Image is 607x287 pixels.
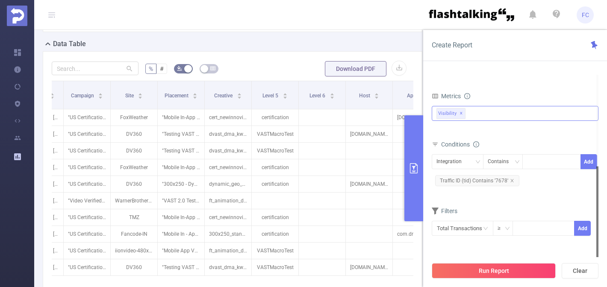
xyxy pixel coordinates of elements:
[111,193,157,209] p: WarnerBrothersUS
[475,159,480,165] i: icon: down
[393,226,439,242] p: com.dream11sportsguru
[237,95,242,98] i: icon: caret-down
[436,108,466,119] span: Visibility
[50,92,55,97] div: Sort
[192,92,197,97] div: Sort
[111,126,157,142] p: DV360
[252,159,298,176] p: certification
[111,209,157,225] p: TMZ
[252,226,298,242] p: certification
[158,193,204,209] p: "VAST 2.0 Test Tag" [7740582]
[237,92,242,97] div: Sort
[237,92,242,94] i: icon: caret-up
[158,259,204,275] p: "Testing VAST Dynamic DMA" [9829549]
[441,141,479,148] span: Conditions
[460,108,463,119] span: ✕
[580,154,597,169] button: Add
[111,109,157,126] p: FoxWeather
[252,209,298,225] p: certification
[252,176,298,192] p: certification
[262,93,280,99] span: Level 5
[64,143,110,159] p: "US Certifications Q3 2025" [283596]
[436,155,468,169] div: Integration
[309,93,327,99] span: Level 6
[53,39,86,49] h2: Data Table
[205,143,251,159] p: dvast_dma_kwMacro_Innovid_Placeholder_15s.zip [5518266]
[111,176,157,192] p: DV360
[346,176,392,192] p: [DOMAIN_NAME]
[205,209,251,225] p: cert_newinnovid_2025_300x250_HTML.zip [5398975]
[98,92,103,97] div: Sort
[138,92,143,97] div: Sort
[582,6,589,23] span: FC
[177,66,182,71] i: icon: bg-colors
[283,92,287,94] i: icon: caret-up
[193,95,197,98] i: icon: caret-down
[64,259,110,275] p: "US Certifications Q3 2025" [283596]
[330,95,334,98] i: icon: caret-down
[252,259,298,275] p: VASTMacroTest
[64,193,110,209] p: "Video Verified Q4 2023" [220028]
[510,179,514,183] i: icon: close
[574,221,591,236] button: Add
[158,176,204,192] p: "300x250 - Dynamic Geo" [9844034]
[374,92,379,94] i: icon: caret-up
[50,95,55,98] i: icon: caret-down
[252,243,298,259] p: VASTMacroTest
[374,92,379,97] div: Sort
[98,92,103,94] i: icon: caret-up
[205,193,251,209] p: ft_animation_dvast2.zip [2301322]
[346,259,392,275] p: [DOMAIN_NAME]
[432,41,472,49] span: Create Report
[125,93,135,99] span: Site
[374,95,379,98] i: icon: caret-down
[158,243,204,259] p: "Mobile App Vast 3.0" [[PHONE_NUMBER]]
[505,226,510,232] i: icon: down
[283,95,287,98] i: icon: caret-down
[7,6,27,26] img: Protected Media
[346,126,392,142] p: [DOMAIN_NAME]
[165,93,190,99] span: Placement
[64,126,110,142] p: "US Certifications Q3 2025" [283596]
[432,93,461,100] span: Metrics
[432,263,556,278] button: Run Report
[283,92,288,97] div: Sort
[111,259,157,275] p: DV360
[432,208,457,214] span: Filters
[111,143,157,159] p: DV360
[325,61,386,76] button: Download PDF
[205,159,251,176] p: cert_newinnovid_2025_300x250_HTML.zip [5398975]
[205,176,251,192] p: dynamic_geo_mac_html_300x250.zip [5536910]
[205,126,251,142] p: dvast_dma_kwMacro_Innovid_Placeholder_15s.zip [5518266]
[158,126,204,142] p: "Testing VAST Dynamic DMA" [9829549]
[252,126,298,142] p: VASTMacroTest
[158,159,204,176] p: "Mobile In-App - 300x250 Non-Expand (Onpage) HTML5" [9720437]
[407,93,418,99] span: App
[435,175,519,186] span: Traffic ID (tid) Contains '7678'
[252,143,298,159] p: VASTMacroTest
[158,109,204,126] p: "Mobile In-App - 300x250 Non-Expand (Onpage) HTML5" [9720437]
[210,66,215,71] i: icon: table
[205,109,251,126] p: cert_newinnovid_2025_300x250_HTML.zip [5398975]
[330,92,335,97] div: Sort
[393,109,439,126] p: [DOMAIN_NAME]
[252,109,298,126] p: certification
[64,243,110,259] p: "US Certifications Q3 2025" [283596]
[393,209,439,225] p: TMZ
[158,143,204,159] p: "Testing VAST Dynamic DMA" [9829549]
[214,93,234,99] span: Creative
[160,65,164,72] span: #
[98,95,103,98] i: icon: caret-down
[205,226,251,242] p: 300x250_standardHTML5_api2-10.zip [2117261]
[498,221,507,235] div: ≥
[138,92,143,94] i: icon: caret-up
[515,159,520,165] i: icon: down
[71,93,95,99] span: Campaign
[64,209,110,225] p: "US Certifications Q3 2025" [283596]
[50,92,55,94] i: icon: caret-up
[488,155,515,169] div: Contains
[158,209,204,225] p: "Mobile In-App - 300x250 Non-Expand (Onpage) HTML5" [9720447]
[193,92,197,94] i: icon: caret-up
[205,259,251,275] p: dvast_dma_kwMacro_Innovid_Placeholder_15s.zip [5518266]
[473,141,479,147] i: icon: info-circle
